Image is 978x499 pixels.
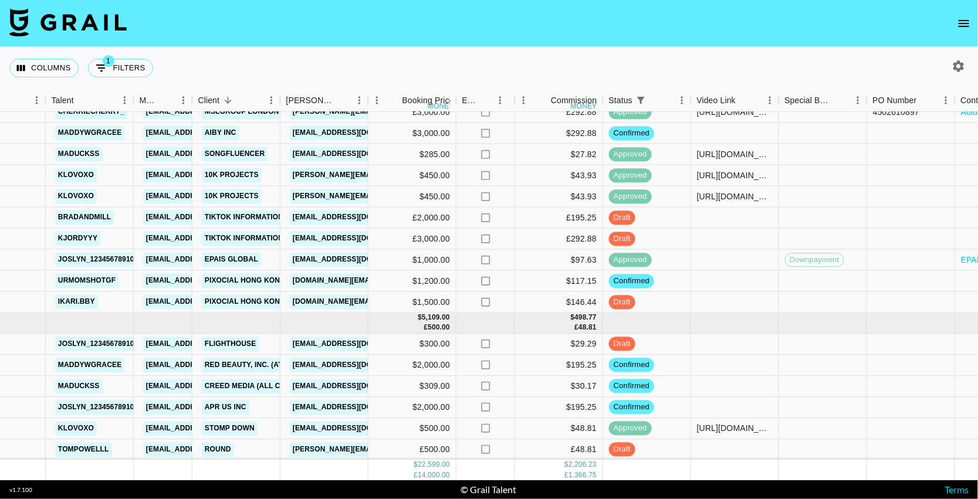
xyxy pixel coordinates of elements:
[515,418,603,439] div: $48.81
[55,126,124,141] a: maddywgracee
[55,253,137,267] a: joslyn_12345678910
[202,421,258,436] a: Stomp Down
[202,168,262,183] a: 10k Projects
[55,337,137,351] a: joslyn_12345678910
[609,359,654,371] span: confirmed
[9,8,127,36] img: Grail Talent
[418,460,450,470] div: 22,599.00
[649,92,665,108] button: Sort
[462,89,479,112] div: Expenses: Remove Commission?
[609,276,654,287] span: confirmed
[917,92,933,108] button: Sort
[515,271,603,292] div: $117.15
[143,274,334,288] a: [EMAIL_ADDRESS][PERSON_NAME][DOMAIN_NAME]
[414,460,418,470] div: $
[515,91,533,109] button: Menu
[609,170,652,181] span: approved
[564,460,568,470] div: $
[609,423,652,434] span: approved
[143,189,334,204] a: [EMAIL_ADDRESS][PERSON_NAME][DOMAIN_NAME]
[691,89,779,112] div: Video Link
[55,421,97,436] a: klovoxo
[609,191,652,202] span: approved
[428,323,450,333] div: 500.00
[334,92,351,108] button: Sort
[202,189,262,204] a: 10k Projects
[515,165,603,186] div: $43.93
[568,460,597,470] div: 2,206.23
[515,355,603,376] div: $195.25
[571,103,597,110] div: money
[351,91,368,109] button: Menu
[202,232,389,246] a: TikTok Information Technologies UK Limited
[515,334,603,355] div: $29.29
[564,470,568,480] div: £
[55,147,103,162] a: maduckss
[422,313,450,323] div: 5,109.00
[175,91,192,109] button: Menu
[290,253,421,267] a: [EMAIL_ADDRESS][DOMAIN_NAME]
[55,189,97,204] a: klovoxo
[873,89,917,112] div: PO Number
[571,313,575,323] div: $
[368,397,456,418] div: $2,000.00
[515,123,603,144] div: $292.88
[609,212,635,223] span: draft
[461,484,516,495] div: © Grail Talent
[290,442,481,457] a: [PERSON_NAME][EMAIL_ADDRESS][DOMAIN_NAME]
[515,376,603,397] div: $30.17
[945,484,969,495] a: Terms
[402,89,454,112] div: Booking Price
[609,89,633,112] div: Status
[290,211,421,225] a: [EMAIL_ADDRESS][DOMAIN_NAME]
[290,379,421,393] a: [EMAIL_ADDRESS][DOMAIN_NAME]
[202,379,324,393] a: Creed Media (All Campaigns)
[368,355,456,376] div: $2,000.00
[88,59,153,77] button: Show filters
[492,91,509,109] button: Menu
[202,400,249,415] a: APR US Inc
[74,92,90,108] button: Sort
[143,147,334,162] a: [EMAIL_ADDRESS][PERSON_NAME][DOMAIN_NAME]
[368,208,456,229] div: £2,000.00
[632,92,649,108] button: Show filters
[368,229,456,250] div: £3,000.00
[456,89,515,112] div: Expenses: Remove Commission?
[103,55,114,67] span: 1
[697,169,773,181] div: https://www.tiktok.com/@klovoxo/video/7540798555607354679?is_from_webapp=1&sender_device=pc&web_i...
[609,297,635,308] span: draft
[609,149,652,160] span: approved
[202,337,259,351] a: Flighthouse
[290,168,542,183] a: [PERSON_NAME][EMAIL_ADDRESS][PERSON_NAME][DOMAIN_NAME]
[143,358,334,372] a: [EMAIL_ADDRESS][PERSON_NAME][DOMAIN_NAME]
[609,402,654,413] span: confirmed
[116,91,134,109] button: Menu
[9,486,32,494] div: v 1.7.100
[414,470,418,480] div: £
[697,423,773,434] div: https://www.tiktok.com/@klovoxo/video/7546790179160247566?is_from_webapp=1&sender_device=pc&web_i...
[603,89,691,112] div: Status
[55,358,124,372] a: maddywgracee
[368,439,456,460] div: £500.00
[55,211,114,225] a: bradandmill
[386,92,402,108] button: Sort
[280,89,368,112] div: Booker
[418,470,450,480] div: 14,000.00
[574,323,578,333] div: £
[55,400,137,415] a: joslyn_12345678910
[290,337,421,351] a: [EMAIL_ADDRESS][DOMAIN_NAME]
[574,313,597,323] div: 498.77
[290,189,542,204] a: [PERSON_NAME][EMAIL_ADDRESS][PERSON_NAME][DOMAIN_NAME]
[515,144,603,165] div: $27.82
[202,358,379,372] a: Red Beauty, Inc. (ATTN: [GEOGRAPHIC_DATA])
[368,165,456,186] div: $450.00
[290,400,421,415] a: [EMAIL_ADDRESS][DOMAIN_NAME]
[52,89,74,112] div: Talent
[515,229,603,250] div: £292.88
[368,102,456,123] div: £3,000.00
[28,91,46,109] button: Menu
[143,211,334,225] a: [EMAIL_ADDRESS][PERSON_NAME][DOMAIN_NAME]
[55,442,112,457] a: tompowelll
[786,254,844,266] span: Downpayment
[286,89,334,112] div: [PERSON_NAME]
